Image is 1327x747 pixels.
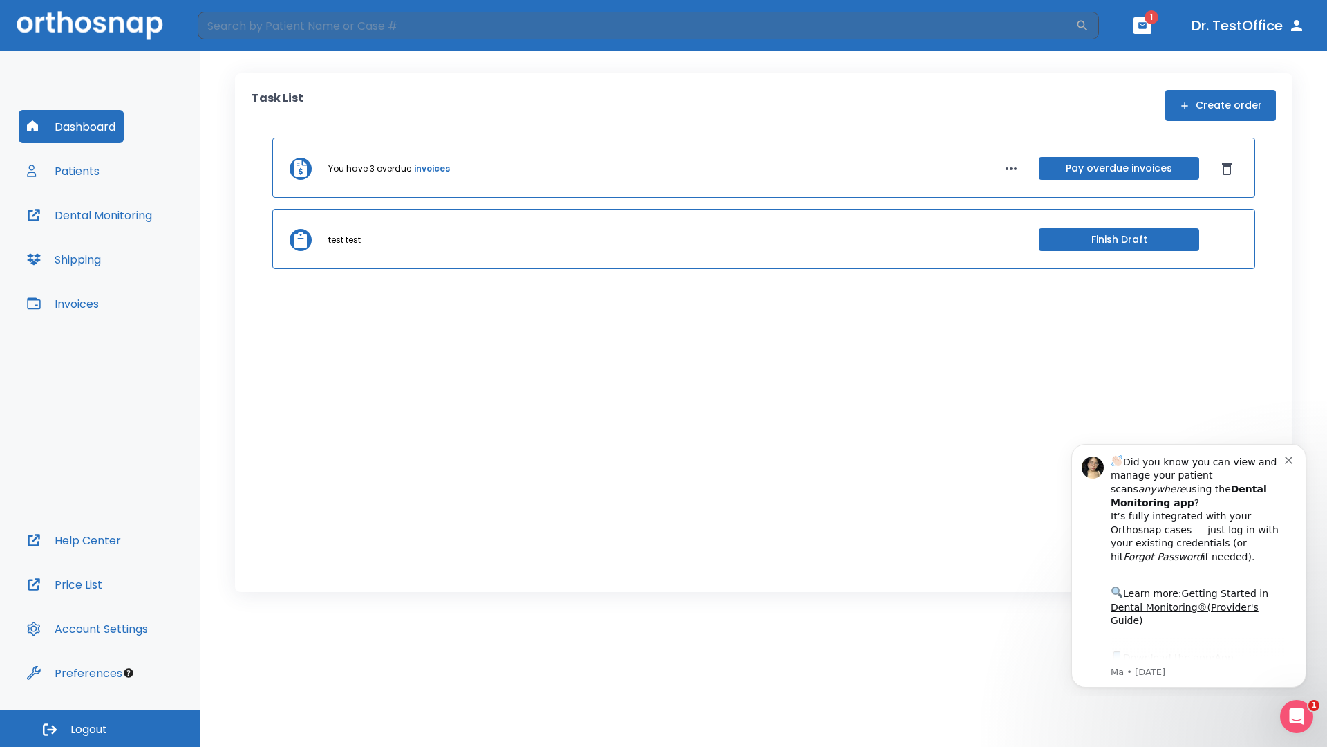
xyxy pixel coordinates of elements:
[1039,157,1199,180] button: Pay overdue invoices
[19,154,108,187] button: Patients
[19,656,131,690] button: Preferences
[60,234,234,247] p: Message from Ma, sent 4w ago
[1039,228,1199,251] button: Finish Draft
[19,287,107,320] button: Invoices
[1165,90,1276,121] button: Create order
[1186,13,1310,38] button: Dr. TestOffice
[19,524,129,557] button: Help Center
[1145,10,1158,24] span: 1
[60,221,183,246] a: App Store
[19,568,111,601] button: Price List
[70,722,107,737] span: Logout
[122,667,135,679] div: Tooltip anchor
[328,163,411,175] p: You have 3 overdue
[60,217,234,288] div: Download the app: | ​ Let us know if you need help getting started!
[328,234,361,246] p: test test
[1051,432,1327,696] iframe: Intercom notifications message
[1308,700,1319,711] span: 1
[252,90,303,121] p: Task List
[1280,700,1313,733] iframe: Intercom live chat
[414,163,450,175] a: invoices
[19,612,156,645] button: Account Settings
[19,110,124,143] button: Dashboard
[1216,158,1238,180] button: Dismiss
[17,11,163,39] img: Orthosnap
[234,21,245,33] button: Dismiss notification
[19,243,109,276] button: Shipping
[198,12,1075,39] input: Search by Patient Name or Case #
[19,199,160,232] button: Dental Monitoring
